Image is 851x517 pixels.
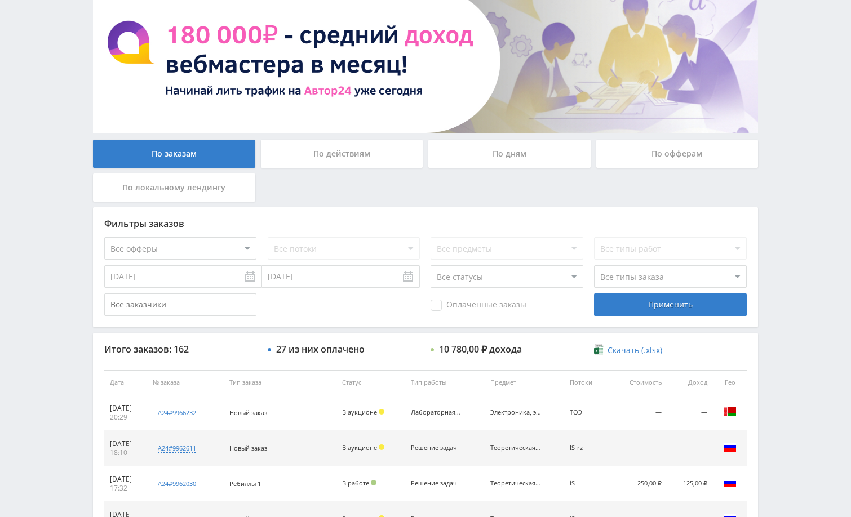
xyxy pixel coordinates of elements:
[110,475,141,484] div: [DATE]
[713,370,747,395] th: Гео
[608,346,662,355] span: Скачать (.xlsx)
[104,344,256,354] div: Итого заказов: 162
[229,479,261,488] span: Ребиллы 1
[276,344,365,354] div: 27 из них оплачено
[611,466,667,502] td: 250,00 ₽
[723,476,737,489] img: rus.png
[570,409,606,416] div: ТОЭ
[490,444,541,452] div: Теоретическая механика
[723,440,737,454] img: rus.png
[158,408,196,417] div: a24#9966232
[428,140,591,168] div: По дням
[411,480,462,487] div: Решение задач
[110,404,141,413] div: [DATE]
[229,444,267,452] span: Новый заказ
[224,370,336,395] th: Тип заказа
[564,370,612,395] th: Потоки
[93,173,255,202] div: По локальному лендингу
[342,443,377,452] span: В аукционе
[104,219,747,229] div: Фильтры заказов
[570,444,606,452] div: IS-rz
[379,444,384,450] span: Холд
[570,480,606,487] div: iS
[490,409,541,416] div: Электроника, электротехника, радиотехника
[405,370,485,395] th: Тип работы
[342,479,369,487] span: В работе
[485,370,564,395] th: Предмет
[596,140,759,168] div: По офферам
[229,408,267,417] span: Новый заказ
[611,370,667,395] th: Стоимость
[342,408,377,416] span: В аукционе
[667,370,713,395] th: Доход
[667,431,713,466] td: —
[104,293,256,316] input: Все заказчики
[158,479,196,488] div: a24#9962030
[611,395,667,431] td: —
[431,300,526,311] span: Оплаченные заказы
[723,405,737,418] img: blr.png
[379,409,384,415] span: Холд
[336,370,405,395] th: Статус
[490,480,541,487] div: Теоретическая механика
[110,413,141,422] div: 20:29
[93,140,255,168] div: По заказам
[110,484,141,493] div: 17:32
[594,345,662,356] a: Скачать (.xlsx)
[147,370,224,395] th: № заказа
[411,409,462,416] div: Лабораторная работа
[667,395,713,431] td: —
[594,344,604,355] img: xlsx
[611,431,667,466] td: —
[371,480,376,485] span: Подтвержден
[594,293,746,316] div: Применить
[110,448,141,457] div: 18:10
[158,444,196,453] div: a24#9962611
[411,444,462,452] div: Решение задач
[439,344,522,354] div: 10 780,00 ₽ дохода
[110,439,141,448] div: [DATE]
[667,466,713,502] td: 125,00 ₽
[261,140,423,168] div: По действиям
[104,370,147,395] th: Дата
